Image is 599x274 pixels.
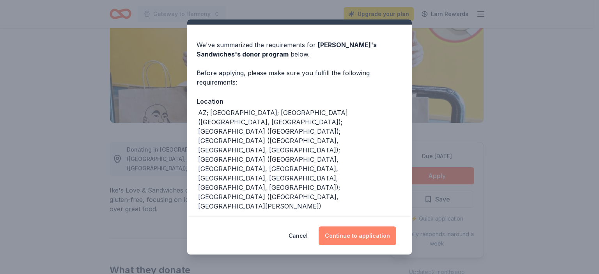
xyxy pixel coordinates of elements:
button: Cancel [289,226,308,245]
div: Before applying, please make sure you fulfill the following requirements: [197,68,402,87]
div: We've summarized the requirements for below. [197,40,402,59]
button: Continue to application [319,226,396,245]
div: AZ; [GEOGRAPHIC_DATA]; [GEOGRAPHIC_DATA] ([GEOGRAPHIC_DATA], [GEOGRAPHIC_DATA]); [GEOGRAPHIC_DATA... [198,108,402,211]
div: Location [197,96,402,106]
